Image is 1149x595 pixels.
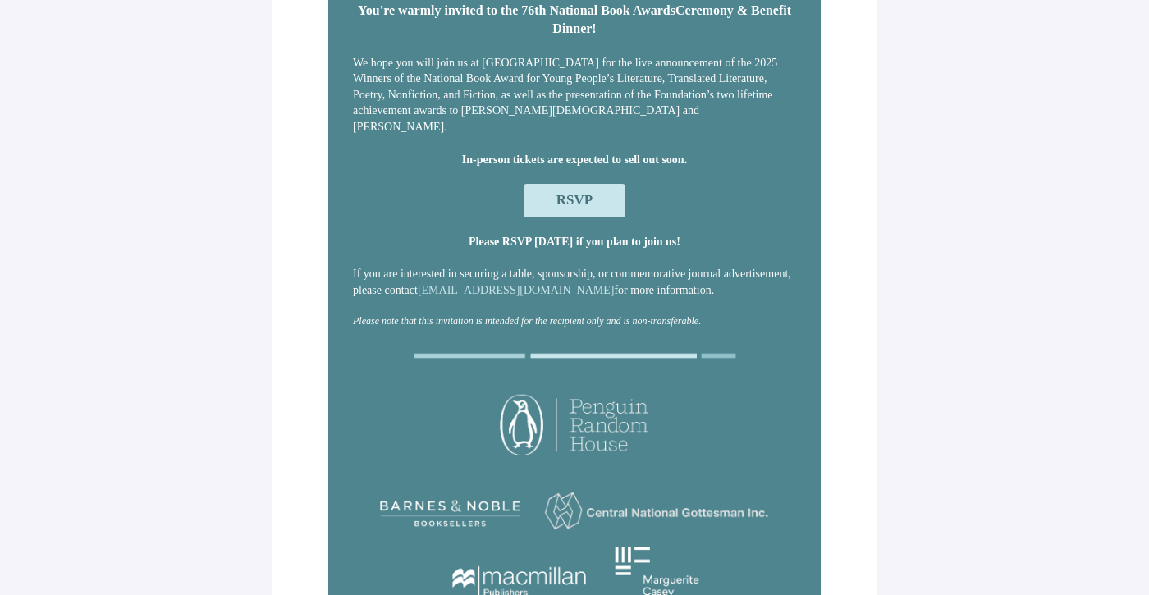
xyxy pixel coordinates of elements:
[353,315,701,327] em: Please note that this invitation is intended for the recipient only and is non-transferable.
[353,55,796,135] p: We hope you will join us at [GEOGRAPHIC_DATA] for the live announcement of the 2025 Winners of th...
[418,284,615,296] a: [EMAIL_ADDRESS][DOMAIN_NAME]
[358,3,675,17] strong: You're warmly invited to the 76th National Book Awards
[552,3,791,35] strong: Ceremony & Benefit Dinner!
[353,266,796,298] p: If you are interested in securing a table, sponsorship, or commemorative journal advertisement, p...
[469,236,680,248] strong: Please RSVP [DATE] if you plan to join us!
[556,192,593,208] span: RSVP
[524,184,625,217] a: RSVP
[462,153,687,166] strong: In-person tickets are expected to sell out soon.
